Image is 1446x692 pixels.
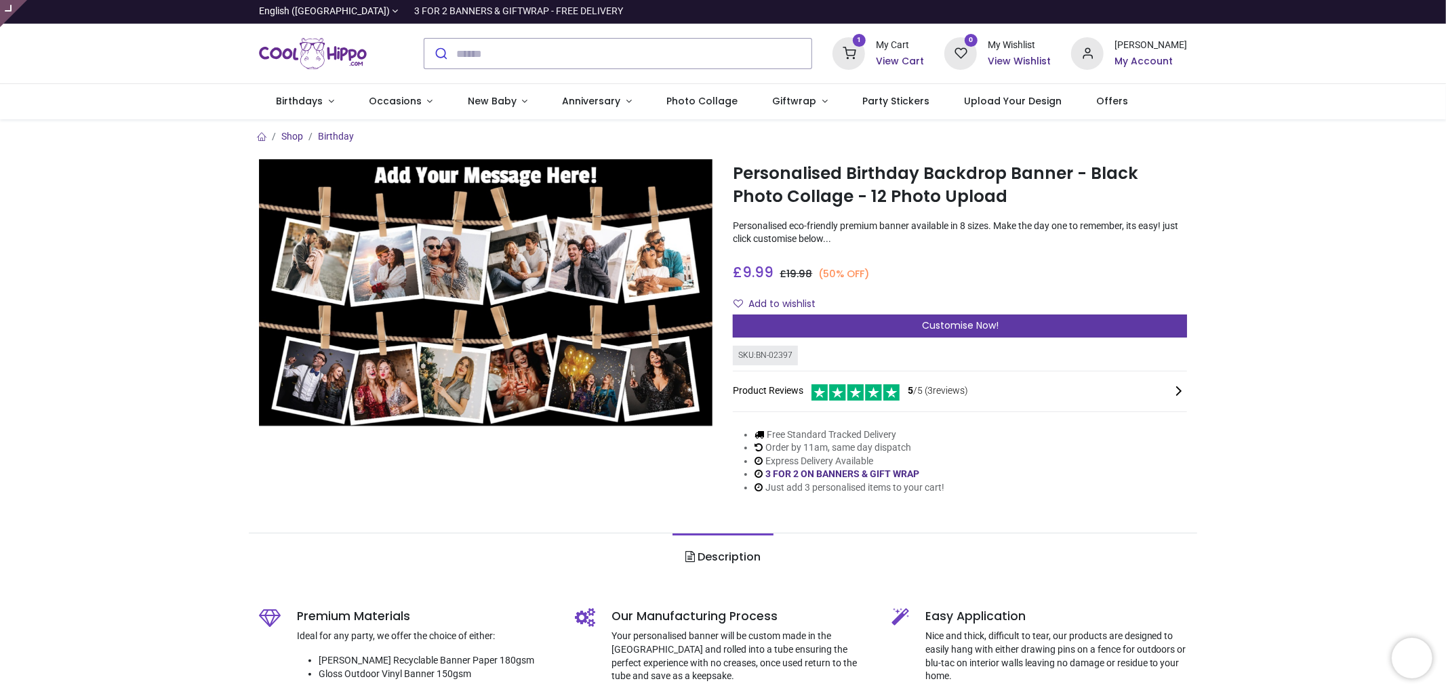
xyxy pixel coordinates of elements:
[369,94,422,108] span: Occasions
[733,346,798,365] div: SKU: BN-02397
[1114,39,1187,52] div: [PERSON_NAME]
[733,293,827,316] button: Add to wishlistAdd to wishlist
[424,39,456,68] button: Submit
[742,262,774,282] span: 9.99
[755,428,944,442] li: Free Standard Tracked Delivery
[259,35,367,73] img: Cool Hippo
[902,5,1187,18] iframe: Customer reviews powered by Trustpilot
[414,5,623,18] div: 3 FOR 2 BANNERS & GIFTWRAP - FREE DELIVERY
[755,455,944,468] li: Express Delivery Available
[772,94,816,108] span: Giftwrap
[672,533,774,581] a: Description
[611,608,871,625] h5: Our Manufacturing Process
[922,319,999,332] span: Customise Now!
[853,34,866,47] sup: 1
[786,267,812,281] span: 19.98
[780,267,812,281] span: £
[1114,55,1187,68] a: My Account
[733,220,1187,246] p: Personalised eco-friendly premium banner available in 8 sizes. Make the day one to remember, its ...
[297,630,555,643] p: Ideal for any party, we offer the choice of either:
[965,34,978,47] sup: 0
[755,84,845,119] a: Giftwrap
[1097,94,1129,108] span: Offers
[733,162,1187,209] h1: Personalised Birthday Backdrop Banner - Black Photo Collage - 12 Photo Upload
[259,159,713,426] img: Personalised Birthday Backdrop Banner - Black Photo Collage - 12 Photo Upload
[755,441,944,455] li: Order by 11am, same day dispatch
[964,94,1062,108] span: Upload Your Design
[765,468,919,479] a: 3 FOR 2 ON BANNERS & GIFT WRAP
[925,630,1188,683] p: Nice and thick, difficult to tear, our products are designed to easily hang with either drawing p...
[908,384,968,398] span: /5 ( 3 reviews)
[832,47,865,58] a: 1
[297,608,555,625] h5: Premium Materials
[734,299,743,308] i: Add to wishlist
[259,5,399,18] a: English ([GEOGRAPHIC_DATA])
[666,94,738,108] span: Photo Collage
[563,94,621,108] span: Anniversary
[276,94,323,108] span: Birthdays
[862,94,929,108] span: Party Stickers
[318,131,354,142] a: Birthday
[259,35,367,73] a: Logo of Cool Hippo
[450,84,545,119] a: New Baby
[988,39,1051,52] div: My Wishlist
[611,630,871,683] p: Your personalised banner will be custom made in the [GEOGRAPHIC_DATA] and rolled into a tube ensu...
[908,385,913,396] span: 5
[468,94,517,108] span: New Baby
[733,262,774,282] span: £
[876,55,924,68] a: View Cart
[545,84,649,119] a: Anniversary
[319,668,555,681] li: Gloss Outdoor Vinyl Banner 150gsm
[944,47,977,58] a: 0
[925,608,1188,625] h5: Easy Application
[319,654,555,668] li: [PERSON_NAME] Recyclable Banner Paper 180gsm
[988,55,1051,68] a: View Wishlist
[818,267,870,281] small: (50% OFF)
[281,131,303,142] a: Shop
[259,84,352,119] a: Birthdays
[733,382,1187,401] div: Product Reviews
[1392,638,1432,678] iframe: Brevo live chat
[876,39,924,52] div: My Cart
[755,481,944,495] li: Just add 3 personalised items to your cart!
[351,84,450,119] a: Occasions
